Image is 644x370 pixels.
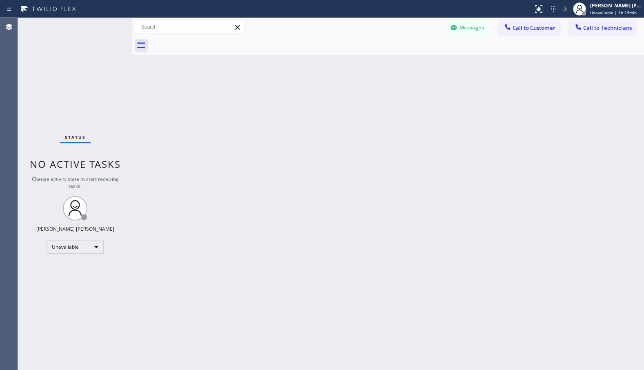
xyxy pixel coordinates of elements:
button: Mute [559,3,571,15]
div: [PERSON_NAME] [PERSON_NAME] [36,225,114,232]
span: No active tasks [30,157,121,171]
span: Unavailable | 1h 19min [590,10,637,16]
span: Status [65,134,86,140]
span: Call to Technicians [583,24,632,31]
button: Call to Technicians [569,20,636,36]
span: Change activity state to start receiving tasks. [32,176,119,189]
div: Unavailable [47,241,104,254]
input: Search [135,20,244,33]
button: Messages [445,20,490,36]
button: Call to Customer [498,20,561,36]
span: Call to Customer [513,24,555,31]
div: [PERSON_NAME] [PERSON_NAME] [590,2,642,9]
